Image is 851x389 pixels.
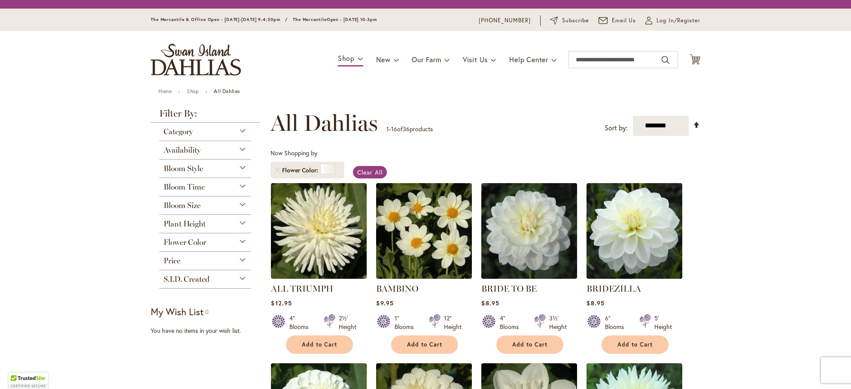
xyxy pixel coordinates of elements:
span: 36 [403,125,410,133]
img: BRIDE TO BE [481,183,577,279]
a: Subscribe [550,16,589,25]
div: You have no items in your wish list. [151,326,265,335]
span: Price [164,256,180,265]
span: Our Farm [412,55,441,64]
strong: Filter By: [151,109,260,123]
span: Add to Cart [617,341,653,348]
span: Availability [164,145,201,155]
p: - of products [386,122,433,136]
a: BAMBINO [376,272,472,280]
span: Bloom Style [164,164,203,173]
span: $8.95 [481,299,499,307]
a: ALL TRIUMPH [271,272,367,280]
div: 6" Blooms [605,314,629,331]
img: ALL TRIUMPH [271,183,367,279]
div: 2½' Height [339,314,356,331]
span: Add to Cart [512,341,547,348]
span: The Mercantile & Office Open - [DATE]-[DATE] 9-4:30pm / The Mercantile [151,17,327,22]
img: BAMBINO [376,183,472,279]
span: Visit Us [463,55,488,64]
a: ALL TRIUMPH [271,283,333,294]
strong: All Dahlias [214,88,240,94]
span: Open - [DATE] 10-3pm [327,17,377,22]
div: 4" Blooms [289,314,313,331]
span: Clear All [357,168,383,176]
a: Remove Flower Color White/Cream [275,168,280,173]
span: Flower Color [164,238,206,247]
span: Add to Cart [302,341,337,348]
div: 3½' Height [549,314,567,331]
span: Log In/Register [656,16,700,25]
iframe: Launch Accessibility Center [6,359,30,383]
span: Plant Height [164,219,206,229]
span: Add to Cart [407,341,442,348]
a: BRIDEZILLA [587,272,682,280]
span: Shop [338,54,355,63]
div: 5' Height [654,314,672,331]
span: Bloom Size [164,201,201,210]
span: $12.95 [271,299,292,307]
a: store logo [151,44,241,75]
button: Add to Cart [391,335,458,354]
a: BAMBINO [376,283,418,294]
button: Add to Cart [602,335,669,354]
a: [PHONE_NUMBER] [479,16,531,25]
a: Clear All [353,166,387,178]
span: Subscribe [562,16,589,25]
div: 4" Blooms [500,314,524,331]
span: All Dahlias [270,110,378,136]
span: New [376,55,390,64]
img: BRIDEZILLA [587,183,682,279]
span: 1 [386,125,389,133]
button: Add to Cart [496,335,563,354]
a: BRIDE TO BE [481,283,537,294]
button: Search [662,53,669,67]
strong: My Wish List [151,305,204,318]
span: Help Center [509,55,548,64]
a: BRIDEZILLA [587,283,641,294]
a: Shop [187,88,199,94]
span: Email Us [612,16,636,25]
span: $8.95 [587,299,604,307]
span: 16 [391,125,397,133]
div: 1" Blooms [395,314,419,331]
span: Now Shopping by [270,149,317,157]
span: Flower Color [282,166,320,175]
div: 12" Height [444,314,462,331]
a: Home [158,88,172,94]
span: $9.95 [376,299,393,307]
button: Add to Cart [286,335,353,354]
a: Log In/Register [645,16,700,25]
a: BRIDE TO BE [481,272,577,280]
a: Email Us [599,16,636,25]
label: Sort by: [605,120,628,136]
span: S.I.D. Created [164,274,210,284]
span: Bloom Time [164,182,205,192]
span: Category [164,127,193,136]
